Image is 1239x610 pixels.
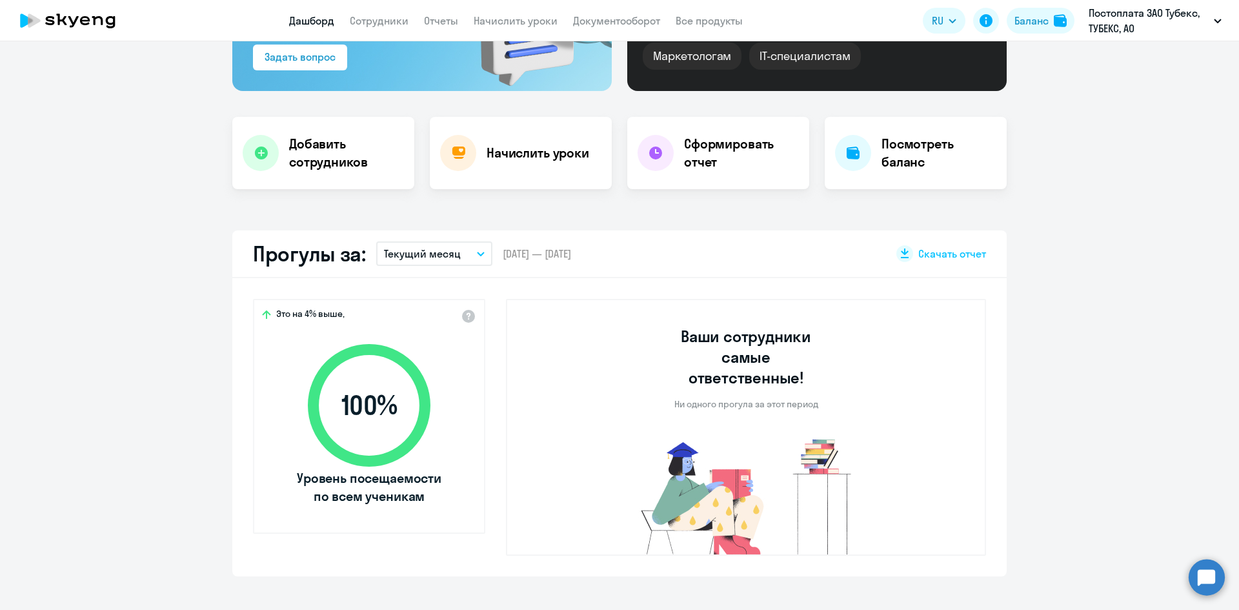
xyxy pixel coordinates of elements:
h3: Ваши сотрудники самые ответственные! [663,326,829,388]
img: no-truants [617,436,876,554]
h4: Начислить уроки [487,144,589,162]
button: Балансbalance [1007,8,1074,34]
button: Текущий месяц [376,241,492,266]
span: Это на 4% выше, [276,308,345,323]
span: Уровень посещаемости по всем ученикам [295,469,443,505]
a: Отчеты [424,14,458,27]
div: IT-специалистам [749,43,860,70]
div: Маркетологам [643,43,741,70]
h2: Прогулы за: [253,241,366,267]
a: Документооборот [573,14,660,27]
h4: Сформировать отчет [684,135,799,171]
div: Задать вопрос [265,49,336,65]
h4: Посмотреть баланс [881,135,996,171]
span: [DATE] — [DATE] [503,247,571,261]
a: Все продукты [676,14,743,27]
p: Текущий месяц [384,246,461,261]
a: Начислить уроки [474,14,558,27]
a: Сотрудники [350,14,408,27]
p: Ни одного прогула за этот период [674,398,818,410]
a: Дашборд [289,14,334,27]
button: Постоплата ЗАО Тубекс, ТУБЕКС, АО [1082,5,1228,36]
span: 100 % [295,390,443,421]
p: Постоплата ЗАО Тубекс, ТУБЕКС, АО [1089,5,1209,36]
button: Задать вопрос [253,45,347,70]
span: Скачать отчет [918,247,986,261]
div: Баланс [1014,13,1049,28]
h4: Добавить сотрудников [289,135,404,171]
img: balance [1054,14,1067,27]
button: RU [923,8,965,34]
span: RU [932,13,943,28]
